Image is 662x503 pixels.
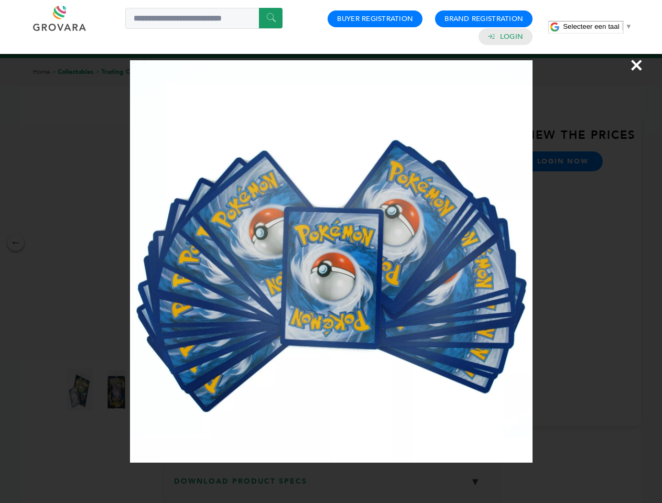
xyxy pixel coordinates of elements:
[622,23,623,30] span: ​
[337,14,413,24] a: Buyer Registration
[630,50,644,80] span: ×
[625,23,632,30] span: ▼
[563,23,632,30] a: Selecteer een taal​
[125,8,283,29] input: Search a product or brand...
[444,14,523,24] a: Brand Registration
[563,23,619,30] span: Selecteer een taal
[130,60,533,463] img: Image Preview
[500,32,523,41] a: Login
